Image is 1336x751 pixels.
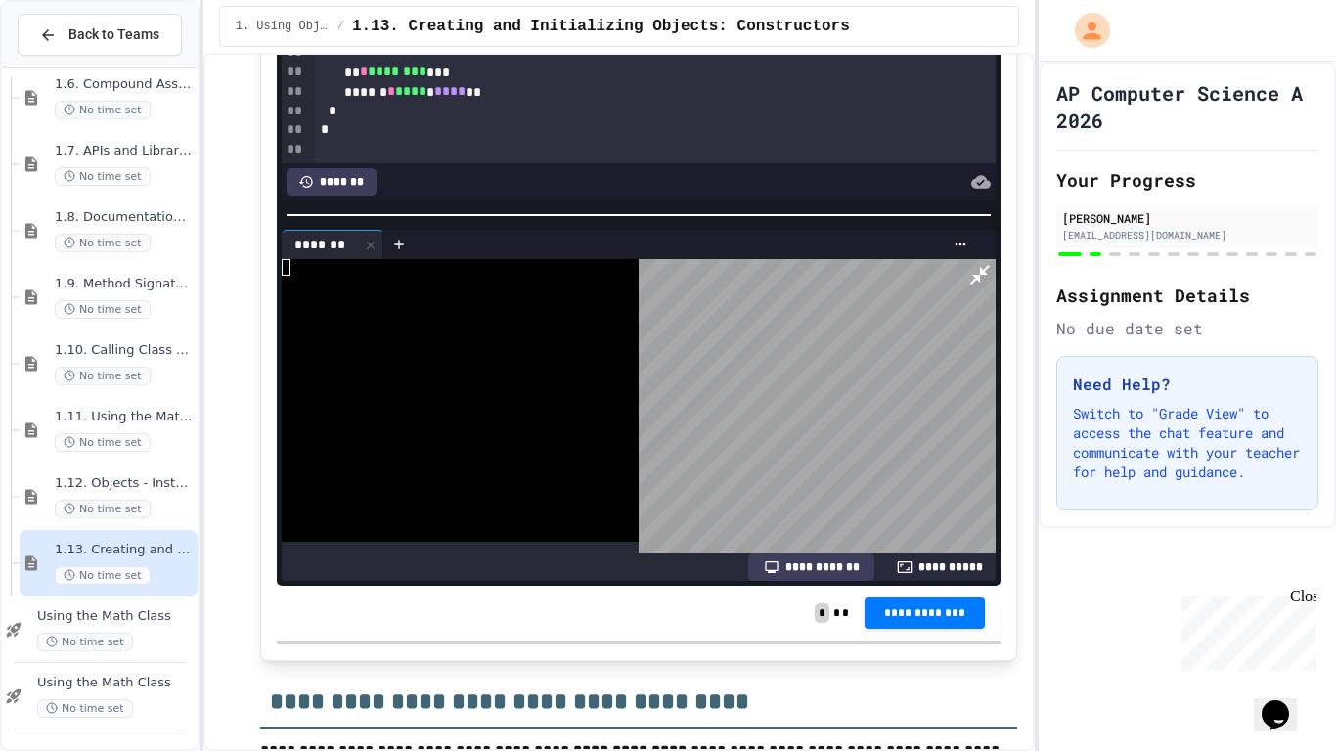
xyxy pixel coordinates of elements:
[1062,209,1313,227] div: [PERSON_NAME]
[1056,317,1318,340] div: No due date set
[1174,588,1316,671] iframe: chat widget
[1254,673,1316,731] iframe: chat widget
[1073,373,1302,396] h3: Need Help?
[337,19,344,34] span: /
[1056,166,1318,194] h2: Your Progress
[68,24,159,45] span: Back to Teams
[1054,8,1115,53] div: My Account
[8,8,135,124] div: Chat with us now!Close
[18,14,182,56] button: Back to Teams
[1073,404,1302,482] p: Switch to "Grade View" to access the chat feature and communicate with your teacher for help and ...
[1056,79,1318,134] h1: AP Computer Science A 2026
[236,19,330,34] span: 1. Using Objects and Methods
[352,15,850,38] span: 1.13. Creating and Initializing Objects: Constructors
[1056,282,1318,309] h2: Assignment Details
[1062,228,1313,243] div: [EMAIL_ADDRESS][DOMAIN_NAME]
